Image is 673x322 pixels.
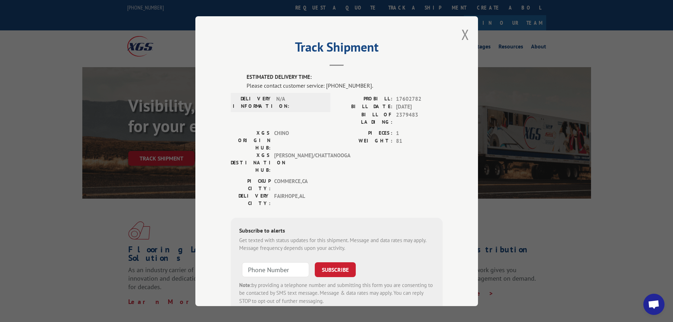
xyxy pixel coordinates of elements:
div: by providing a telephone number and submitting this form you are consenting to be contacted by SM... [239,281,434,305]
label: DELIVERY CITY: [231,192,271,207]
span: [DATE] [396,103,443,111]
span: COMMERCE , CA [274,177,322,192]
label: DELIVERY INFORMATION: [233,95,273,110]
label: XGS DESTINATION HUB: [231,151,271,174]
span: 17602782 [396,95,443,103]
span: [PERSON_NAME]/CHATTANOOGA [274,151,322,174]
span: 2379483 [396,111,443,125]
label: ESTIMATED DELIVERY TIME: [247,73,443,81]
input: Phone Number [242,262,309,277]
button: SUBSCRIBE [315,262,356,277]
span: CHINO [274,129,322,151]
div: Please contact customer service: [PHONE_NUMBER]. [247,81,443,89]
span: 81 [396,137,443,145]
h2: Track Shipment [231,42,443,55]
span: N/A [276,95,324,110]
strong: Note: [239,281,252,288]
label: PIECES: [337,129,392,137]
button: Close modal [461,25,469,44]
span: FAIRHOPE , AL [274,192,322,207]
label: PICKUP CITY: [231,177,271,192]
div: Open chat [643,294,665,315]
label: BILL OF LADING: [337,111,392,125]
div: Subscribe to alerts [239,226,434,236]
label: PROBILL: [337,95,392,103]
div: Get texted with status updates for this shipment. Message and data rates may apply. Message frequ... [239,236,434,252]
label: BILL DATE: [337,103,392,111]
label: WEIGHT: [337,137,392,145]
label: XGS ORIGIN HUB: [231,129,271,151]
span: 1 [396,129,443,137]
